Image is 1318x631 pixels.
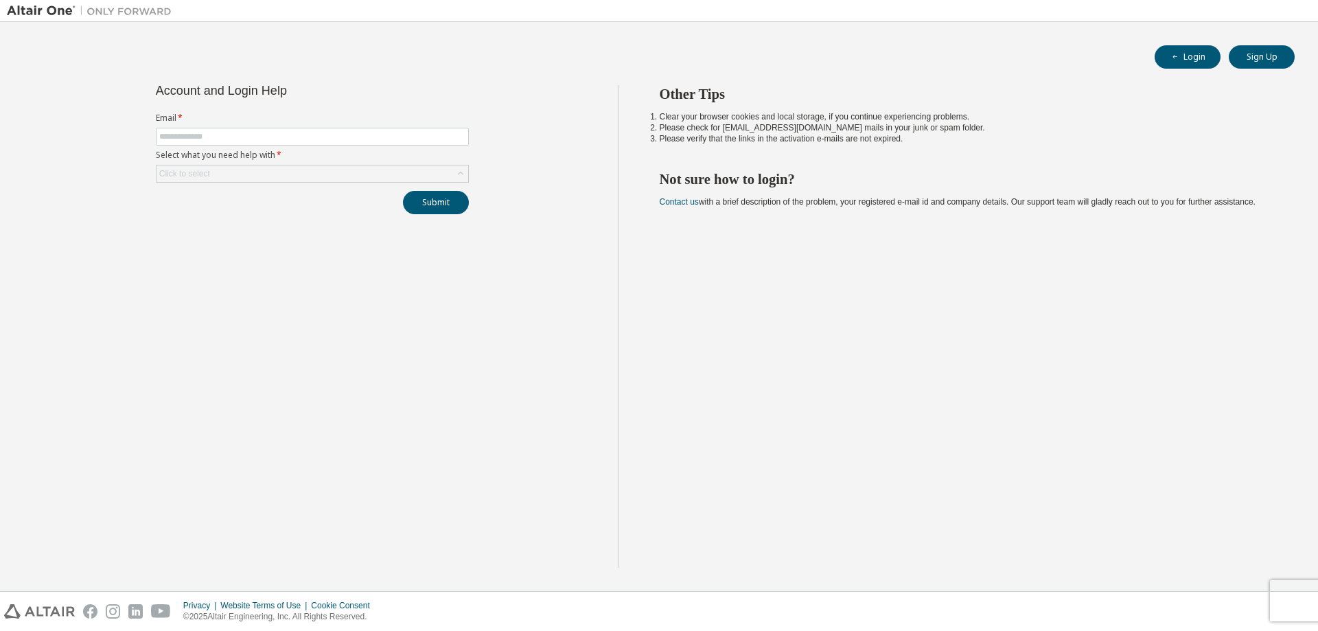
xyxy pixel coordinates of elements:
img: Altair One [7,4,178,18]
img: youtube.svg [151,604,171,619]
button: Submit [403,191,469,214]
h2: Not sure how to login? [660,170,1271,188]
div: Click to select [159,168,210,179]
img: facebook.svg [83,604,97,619]
li: Please verify that the links in the activation e-mails are not expired. [660,133,1271,144]
img: linkedin.svg [128,604,143,619]
h2: Other Tips [660,85,1271,103]
img: altair_logo.svg [4,604,75,619]
a: Contact us [660,197,699,207]
div: Cookie Consent [311,600,378,611]
label: Select what you need help with [156,150,469,161]
button: Login [1155,45,1221,69]
div: Website Terms of Use [220,600,311,611]
div: Account and Login Help [156,85,406,96]
span: with a brief description of the problem, your registered e-mail id and company details. Our suppo... [660,197,1256,207]
div: Privacy [183,600,220,611]
li: Please check for [EMAIL_ADDRESS][DOMAIN_NAME] mails in your junk or spam folder. [660,122,1271,133]
button: Sign Up [1229,45,1295,69]
p: © 2025 Altair Engineering, Inc. All Rights Reserved. [183,611,378,623]
img: instagram.svg [106,604,120,619]
li: Clear your browser cookies and local storage, if you continue experiencing problems. [660,111,1271,122]
label: Email [156,113,469,124]
div: Click to select [157,165,468,182]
